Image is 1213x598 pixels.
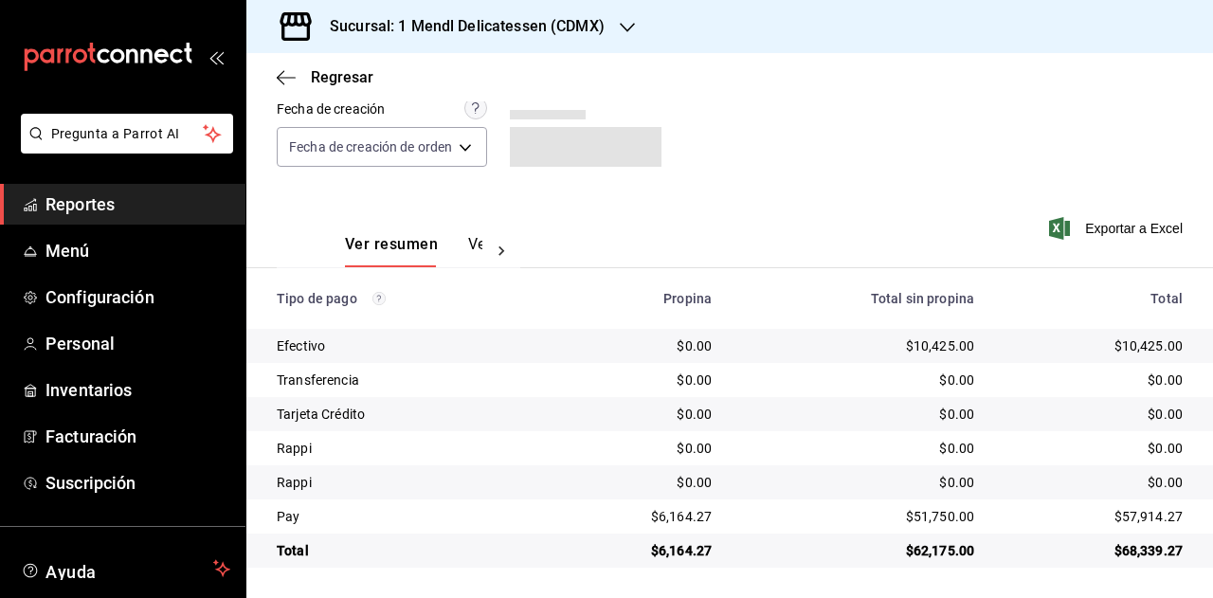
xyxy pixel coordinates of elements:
[45,191,230,217] span: Reportes
[277,541,534,560] div: Total
[45,557,206,580] span: Ayuda
[564,439,713,458] div: $0.00
[45,238,230,263] span: Menú
[468,235,539,267] button: Ver pagos
[564,473,713,492] div: $0.00
[277,68,373,86] button: Regresar
[45,470,230,496] span: Suscripción
[742,291,974,306] div: Total sin propina
[51,124,204,144] span: Pregunta a Parrot AI
[45,331,230,356] span: Personal
[1005,507,1183,526] div: $57,914.27
[1005,473,1183,492] div: $0.00
[742,507,974,526] div: $51,750.00
[315,15,605,38] h3: Sucursal: 1 Mendl Delicatessen (CDMX)
[742,371,974,390] div: $0.00
[372,292,386,305] svg: Los pagos realizados con Pay y otras terminales son montos brutos.
[45,284,230,310] span: Configuración
[345,235,438,267] button: Ver resumen
[21,114,233,154] button: Pregunta a Parrot AI
[277,473,534,492] div: Rappi
[1005,541,1183,560] div: $68,339.27
[289,137,452,156] span: Fecha de creación de orden
[345,235,482,267] div: navigation tabs
[1005,405,1183,424] div: $0.00
[742,405,974,424] div: $0.00
[311,68,373,86] span: Regresar
[564,405,713,424] div: $0.00
[45,377,230,403] span: Inventarios
[564,371,713,390] div: $0.00
[1005,336,1183,355] div: $10,425.00
[277,439,534,458] div: Rappi
[277,405,534,424] div: Tarjeta Crédito
[742,336,974,355] div: $10,425.00
[277,507,534,526] div: Pay
[1005,371,1183,390] div: $0.00
[564,541,713,560] div: $6,164.27
[564,336,713,355] div: $0.00
[742,473,974,492] div: $0.00
[564,507,713,526] div: $6,164.27
[742,541,974,560] div: $62,175.00
[277,100,385,119] div: Fecha de creación
[277,291,534,306] div: Tipo de pago
[13,137,233,157] a: Pregunta a Parrot AI
[45,424,230,449] span: Facturación
[277,336,534,355] div: Efectivo
[1005,291,1183,306] div: Total
[277,371,534,390] div: Transferencia
[208,49,224,64] button: open_drawer_menu
[1053,217,1183,240] button: Exportar a Excel
[742,439,974,458] div: $0.00
[564,291,713,306] div: Propina
[1005,439,1183,458] div: $0.00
